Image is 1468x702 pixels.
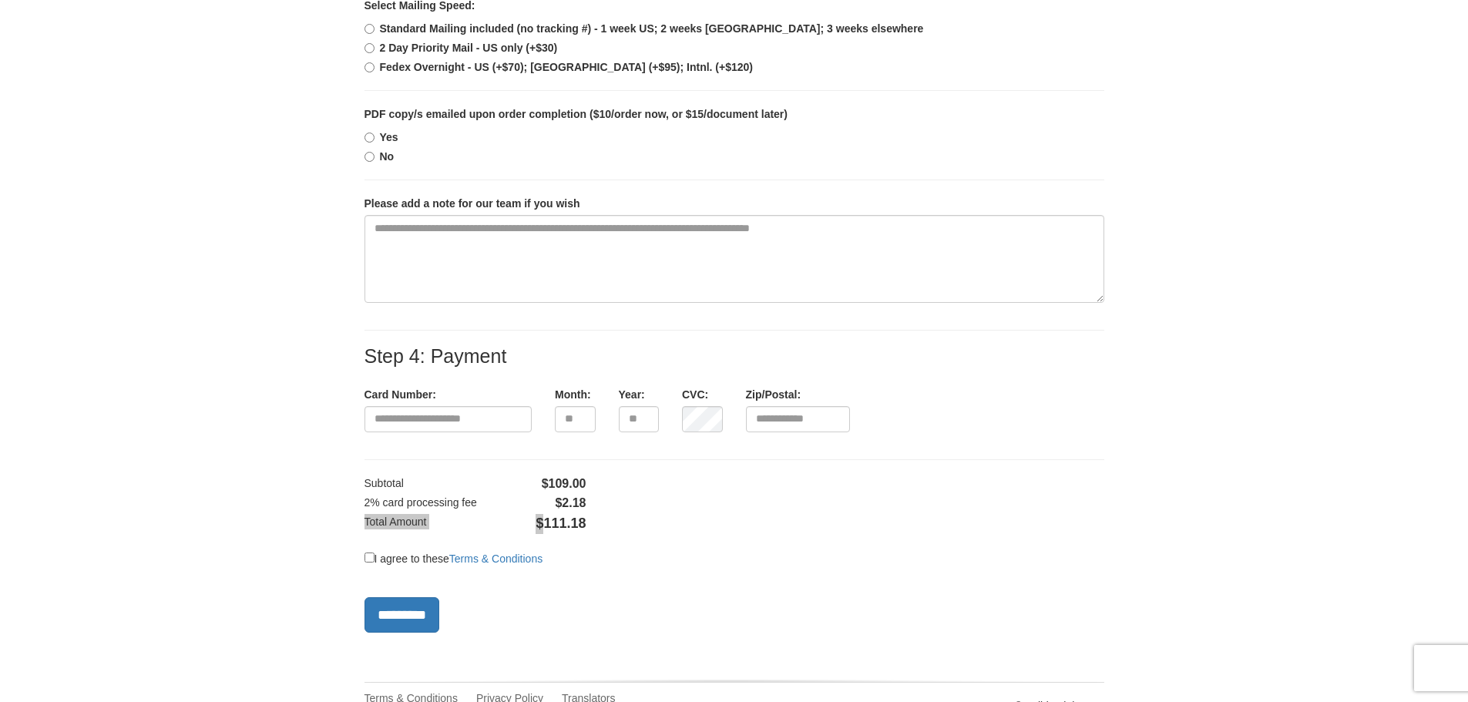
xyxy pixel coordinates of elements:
[364,43,375,53] input: 2 Day Priority Mail - US only (+$30)
[364,133,375,143] input: Yes
[536,514,586,534] span: $111.18
[555,387,591,402] label: Month:
[449,553,543,565] a: Terms & Conditions
[353,534,734,633] div: I agree to these
[555,495,586,514] span: $2.18
[364,62,375,72] input: Fedex Overnight - US (+$70); [GEOGRAPHIC_DATA] (+$95); Intnl. (+$120)
[364,346,507,368] label: Step 4: Payment
[364,387,436,402] label: Card Number:
[380,150,395,163] b: No
[380,131,398,143] b: Yes
[364,514,427,530] label: Total Amount
[380,42,558,54] b: 2 Day Priority Mail - US only (+$30)
[746,387,801,402] label: Zip/Postal:
[364,495,477,510] label: 2% card processing fee
[364,196,580,211] label: Please add a note for our team if you wish
[364,108,788,120] b: PDF copy/s emailed upon order completion ($10/order now, or $15/document later)
[364,152,375,162] input: No
[380,22,924,35] b: Standard Mailing included (no tracking #) - 1 week US; 2 weeks [GEOGRAPHIC_DATA]; 3 weeks elsewhere
[380,61,754,73] b: Fedex Overnight - US (+$70); [GEOGRAPHIC_DATA] (+$95); Intnl. (+$120)
[364,475,404,491] label: Subtotal
[682,387,708,402] label: CVC:
[619,387,645,402] label: Year:
[542,475,586,495] span: $109.00
[1166,152,1468,702] iframe: LiveChat chat widget
[364,24,375,34] input: Standard Mailing included (no tracking #) - 1 week US; 2 weeks [GEOGRAPHIC_DATA]; 3 weeks elsewhere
